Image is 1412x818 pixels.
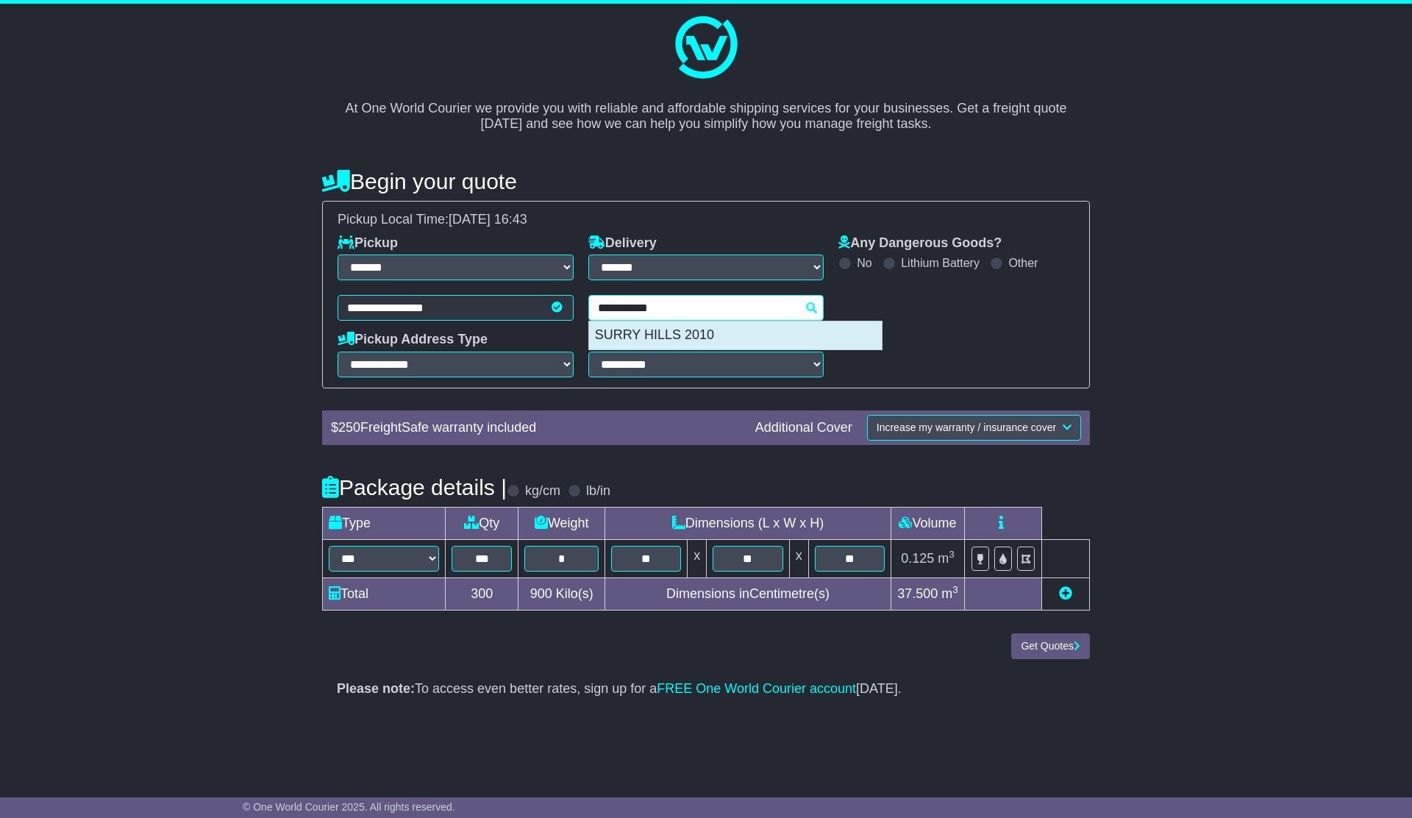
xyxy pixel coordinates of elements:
[589,321,882,349] div: SURRY HILLS 2010
[941,586,958,601] span: m
[877,422,1056,433] span: Increase my warranty / insurance cover
[669,11,743,85] img: One World Courier Logo - great freight rates
[789,540,808,578] td: x
[838,235,1002,252] label: Any Dangerous Goods?
[338,420,360,435] span: 250
[518,578,605,611] td: Kilo(s)
[1059,586,1072,601] a: Add new item
[338,235,398,252] label: Pickup
[901,256,980,270] label: Lithium Battery
[588,235,657,252] label: Delivery
[605,578,891,611] td: Dimensions in Centimetre(s)
[530,586,552,601] span: 900
[952,584,958,595] sup: 3
[525,483,560,499] label: kg/cm
[605,508,891,540] td: Dimensions (L x W x H)
[338,332,488,348] label: Pickup Address Type
[446,578,518,611] td: 300
[857,256,871,270] label: No
[323,578,446,611] td: Total
[901,551,934,566] span: 0.125
[949,549,955,560] sup: 3
[1008,256,1038,270] label: Other
[1011,633,1090,659] button: Get Quotes
[449,212,527,227] span: [DATE] 16:43
[324,420,748,436] div: $ FreightSafe warranty included
[748,420,860,436] div: Additional Cover
[688,540,707,578] td: x
[337,681,1075,697] p: To access even better rates, sign up for a [DATE].
[337,681,415,696] strong: Please note:
[243,801,455,813] span: © One World Courier 2025. All rights reserved.
[446,508,518,540] td: Qty
[586,483,610,499] label: lb/in
[938,551,955,566] span: m
[323,508,446,540] td: Type
[867,415,1081,441] button: Increase my warranty / insurance cover
[337,85,1075,132] p: At One World Courier we provide you with reliable and affordable shipping services for your busin...
[518,508,605,540] td: Weight
[897,586,938,601] span: 37.500
[322,475,507,499] h4: Package details |
[330,212,1082,228] div: Pickup Local Time:
[891,508,964,540] td: Volume
[322,169,1090,193] h4: Begin your quote
[657,681,856,696] a: FREE One World Courier account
